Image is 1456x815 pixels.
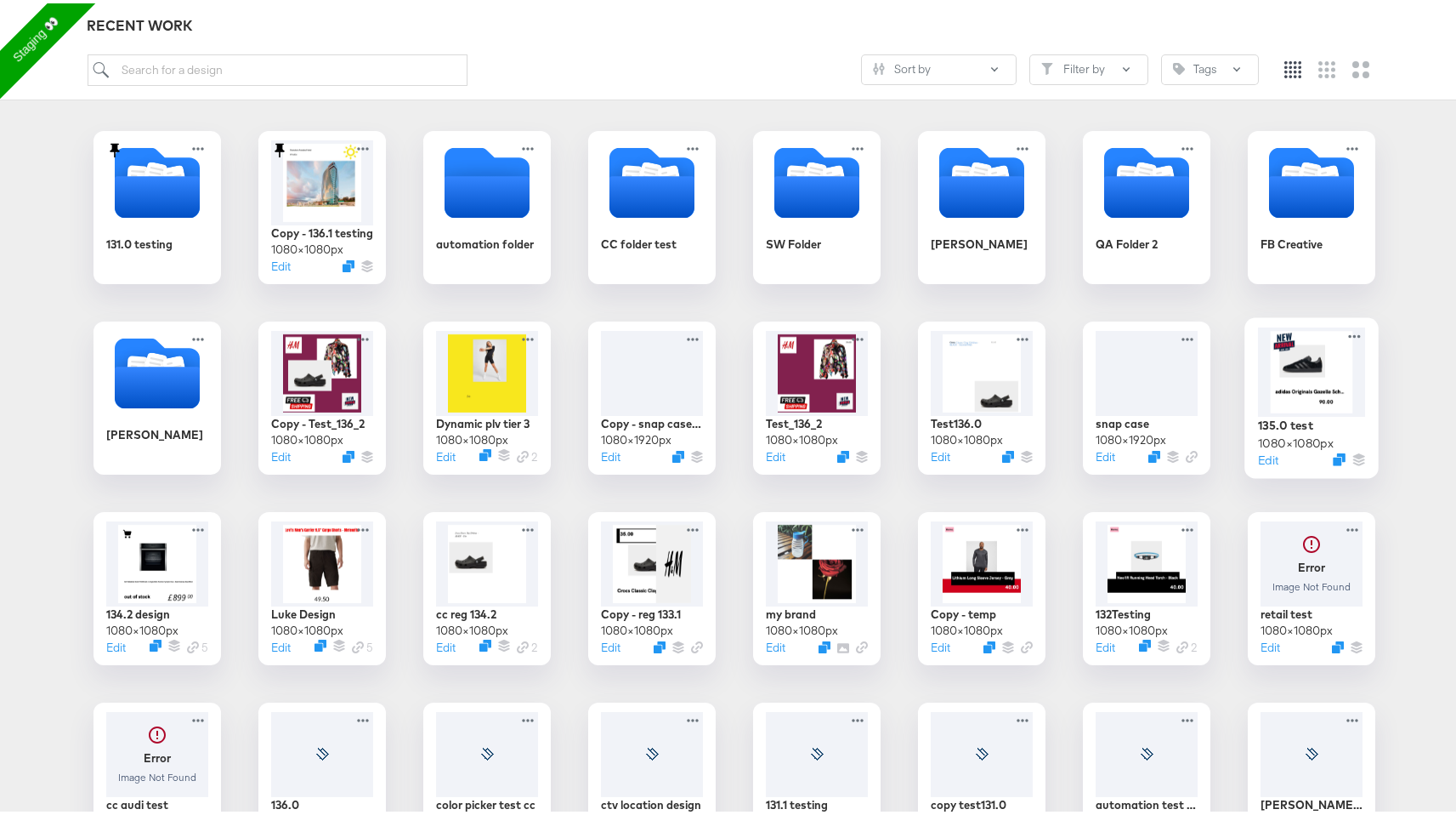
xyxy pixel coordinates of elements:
div: ctv location design [601,794,701,810]
div: FB Creative [1248,128,1375,281]
div: Copy - snap case kjk [601,413,703,429]
div: Luke Design [271,603,336,619]
svg: Duplicate [1002,447,1014,459]
div: 134.2 design [106,603,170,619]
div: 131.0 testing [106,233,173,249]
button: Edit [766,446,785,462]
div: RECENT WORK [88,13,1382,32]
div: 2 [1176,636,1198,653]
div: Test136.01080×1080pxEditDuplicate [918,318,1045,471]
div: 135.0 test [1258,413,1313,430]
svg: Duplicate [479,446,491,458]
button: Duplicate [1139,636,1151,648]
div: [PERSON_NAME] [918,128,1045,281]
svg: Link [352,638,364,650]
svg: Filter [1041,60,1053,71]
div: 1080 × 1080 px [931,429,1003,445]
button: Edit [766,636,785,653]
div: 1080 × 1080 px [766,619,838,635]
svg: Link [856,638,868,650]
div: Dynamic plv tier 3 [436,413,530,429]
div: snap case1080×1920pxEditDuplicate [1083,318,1210,471]
div: 1080 × 1080 px [931,619,1003,635]
div: 5 [352,636,373,653]
div: [PERSON_NAME] [93,318,221,471]
div: 132Testing [1096,603,1151,619]
div: 1080 × 1080 px [1258,430,1334,447]
button: Edit [436,636,456,653]
svg: Duplicate [343,257,354,269]
div: automation folder [423,128,551,281]
div: FB Creative [1261,233,1323,249]
svg: Duplicate [314,636,326,648]
div: Luke Design1080×1080pxEditDuplicateLink 5 [258,509,386,662]
div: copy test131.0 [931,794,1006,810]
div: 1080 × 1080 px [601,619,673,635]
button: Edit [271,255,291,271]
div: 134.2 design1080×1080pxEditDuplicateLink 5 [93,509,221,662]
svg: Duplicate [983,638,995,650]
div: SW Folder [753,128,881,281]
div: my brand1080×1080pxEditDuplicate [753,509,881,662]
svg: Link [517,447,529,459]
svg: Duplicate [819,638,830,650]
button: Duplicate [1332,638,1344,650]
button: Edit [601,636,620,653]
div: [PERSON_NAME]-PPS-Demo [1261,794,1363,810]
div: Copy - snap case kjk1080×1920pxEditDuplicate [588,318,716,471]
button: Edit [931,446,950,462]
div: [PERSON_NAME] [106,424,203,440]
svg: Folder [1269,137,1354,222]
button: FilterFilter by [1029,51,1148,82]
input: Search for a design [88,51,468,83]
svg: Link [1186,447,1198,459]
button: Edit [436,446,456,462]
div: 5 [187,636,208,653]
div: Test_136_21080×1080pxEditDuplicate [753,318,881,471]
div: Copy - Test_136_2 [271,413,365,429]
div: QA Folder 2 [1083,128,1210,281]
div: CC folder test [588,128,716,281]
div: 2 [517,446,538,462]
svg: Sliders [873,60,885,71]
svg: Duplicate [837,447,849,459]
svg: Large grid [1352,58,1369,75]
button: Edit [931,636,950,653]
div: 1080 × 1080 px [436,619,508,635]
button: Duplicate [672,447,684,459]
div: 1080 × 1920 px [1096,429,1166,445]
div: Copy - 136.1 testing1080×1080pxEditDuplicate [258,128,386,281]
div: retail test [1261,603,1312,619]
div: 1080 × 1080 px [106,619,178,635]
div: Copy - temp1080×1080pxEditDuplicate [918,509,1045,662]
button: Edit [1096,636,1115,653]
div: 1080 × 1080 px [271,238,343,254]
svg: Folder [939,137,1024,222]
button: Edit [1258,448,1278,464]
svg: Small grid [1284,58,1301,75]
svg: Folder [115,137,200,222]
svg: Duplicate [1148,447,1160,459]
div: automation test design [bot][do not delete] [1096,794,1198,810]
button: Edit [106,636,126,653]
button: TagTags [1161,51,1259,82]
div: Copy - 136.1 testing [271,222,373,238]
svg: Link [1021,638,1033,650]
svg: Link [517,638,529,650]
svg: Duplicate [150,636,161,648]
svg: Empty folder [445,137,530,222]
button: Duplicate [654,638,666,650]
div: 1080 × 1080 px [1096,619,1168,635]
div: automation folder [436,233,534,249]
div: 1080 × 1920 px [601,429,671,445]
div: cc audi test [106,794,168,810]
button: Duplicate [479,636,491,648]
div: cc reg 134.2 [436,603,496,619]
